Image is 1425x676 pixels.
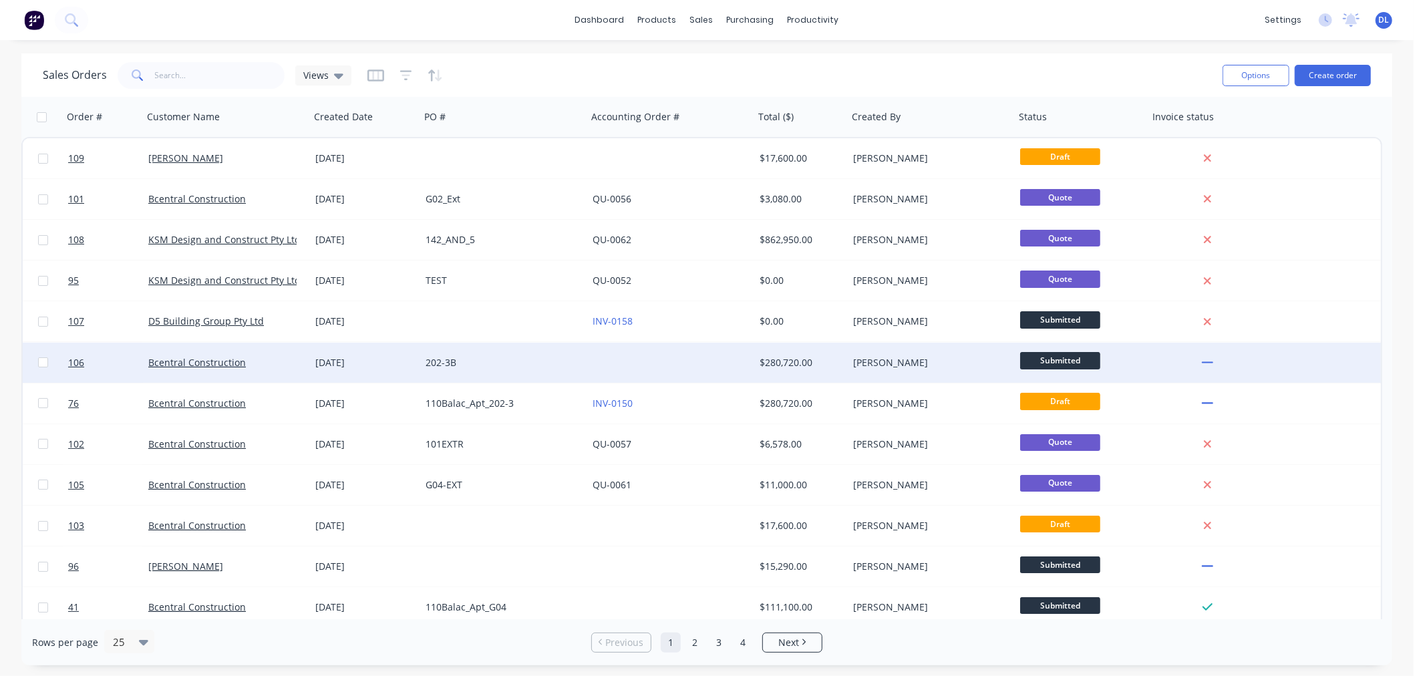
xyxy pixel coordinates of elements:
span: Quote [1020,434,1100,451]
span: Quote [1020,189,1100,206]
span: Quote [1020,271,1100,287]
div: products [631,10,683,30]
div: $15,290.00 [760,560,838,573]
a: Page 1 is your current page [661,633,681,653]
button: Create order [1295,65,1371,86]
div: Created By [852,110,901,124]
div: [DATE] [315,560,415,573]
a: 108 [68,220,148,260]
div: $3,080.00 [760,192,838,206]
div: 110Balac_Apt_G04 [426,601,574,614]
span: Quote [1020,475,1100,492]
div: Accounting Order # [591,110,679,124]
div: [DATE] [315,356,415,369]
span: Quote [1020,230,1100,246]
a: QU-0057 [593,438,631,450]
div: [DATE] [315,315,415,328]
a: 103 [68,506,148,546]
div: $0.00 [760,274,838,287]
img: Factory [24,10,44,30]
div: $280,720.00 [760,356,838,369]
div: settings [1258,10,1308,30]
span: 106 [68,356,84,369]
h1: Sales Orders [43,69,107,81]
span: Rows per page [32,636,98,649]
span: 108 [68,233,84,246]
a: 96 [68,546,148,586]
div: Created Date [314,110,373,124]
span: Draft [1020,516,1100,532]
a: 95 [68,261,148,301]
div: sales [683,10,720,30]
div: [DATE] [315,192,415,206]
span: Previous [606,636,644,649]
div: productivity [781,10,846,30]
div: 142_AND_5 [426,233,574,246]
div: G02_Ext [426,192,574,206]
a: Page 4 [733,633,753,653]
div: [DATE] [315,478,415,492]
a: Bcentral Construction [148,192,246,205]
div: PO # [424,110,446,124]
a: Page 2 [685,633,705,653]
a: INV-0158 [593,315,633,327]
span: 109 [68,152,84,165]
a: Bcentral Construction [148,438,246,450]
div: [PERSON_NAME] [853,478,1001,492]
div: 202-3B [426,356,574,369]
a: 109 [68,138,148,178]
div: Total ($) [758,110,794,124]
a: Bcentral Construction [148,478,246,491]
a: KSM Design and Construct Pty Ltd [148,233,301,246]
a: Page 3 [709,633,729,653]
span: Submitted [1020,311,1100,328]
a: QU-0056 [593,192,631,205]
a: dashboard [569,10,631,30]
a: Bcentral Construction [148,356,246,369]
a: QU-0052 [593,274,631,287]
div: Customer Name [147,110,220,124]
input: Search... [155,62,285,89]
div: [PERSON_NAME] [853,601,1001,614]
div: Status [1019,110,1047,124]
span: 96 [68,560,79,573]
div: [DATE] [315,438,415,451]
div: [PERSON_NAME] [853,274,1001,287]
a: Previous page [592,636,651,649]
div: 101EXTR [426,438,574,451]
div: [DATE] [315,601,415,614]
div: [DATE] [315,152,415,165]
div: $111,100.00 [760,601,838,614]
div: [PERSON_NAME] [853,519,1001,532]
div: G04-EXT [426,478,574,492]
a: Bcentral Construction [148,519,246,532]
a: 107 [68,301,148,341]
span: Next [778,636,799,649]
span: 95 [68,274,79,287]
div: [PERSON_NAME] [853,356,1001,369]
div: [PERSON_NAME] [853,315,1001,328]
div: [DATE] [315,274,415,287]
button: Options [1223,65,1289,86]
div: [DATE] [315,519,415,532]
a: INV-0150 [593,397,633,409]
div: TEST [426,274,574,287]
span: DL [1379,14,1390,26]
span: 101 [68,192,84,206]
div: $17,600.00 [760,519,838,532]
div: $862,950.00 [760,233,838,246]
a: QU-0061 [593,478,631,491]
div: [DATE] [315,233,415,246]
div: [PERSON_NAME] [853,438,1001,451]
span: Submitted [1020,597,1100,614]
span: 102 [68,438,84,451]
a: [PERSON_NAME] [148,560,223,572]
span: Views [303,68,329,82]
div: [PERSON_NAME] [853,560,1001,573]
div: $17,600.00 [760,152,838,165]
span: 105 [68,478,84,492]
div: [DATE] [315,397,415,410]
a: 101 [68,179,148,219]
div: purchasing [720,10,781,30]
div: [PERSON_NAME] [853,233,1001,246]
